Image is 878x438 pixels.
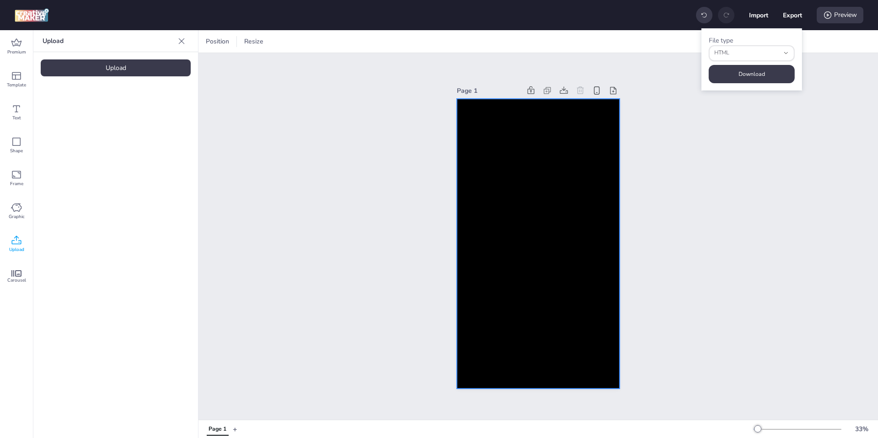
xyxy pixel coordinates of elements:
div: Page 1 [457,86,521,96]
span: Frame [10,180,23,187]
button: + [233,421,237,437]
span: Resize [242,37,265,46]
span: Carousel [7,277,26,284]
img: logo Creative Maker [15,8,49,22]
span: Graphic [9,213,25,220]
div: Page 1 [209,425,226,433]
span: HTML [714,49,779,57]
span: Position [204,37,231,46]
span: Template [7,81,26,89]
div: Upload [41,59,191,76]
label: File type [709,36,733,45]
button: Download [709,65,795,83]
button: fileType [709,45,795,61]
div: Preview [817,7,863,23]
span: Upload [9,246,24,253]
div: Tabs [202,421,233,437]
p: Upload [43,30,174,52]
button: Import [749,5,768,25]
span: Premium [7,48,26,56]
button: Export [783,5,802,25]
span: Shape [10,147,23,155]
span: Text [12,114,21,122]
div: 33 % [851,424,873,434]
